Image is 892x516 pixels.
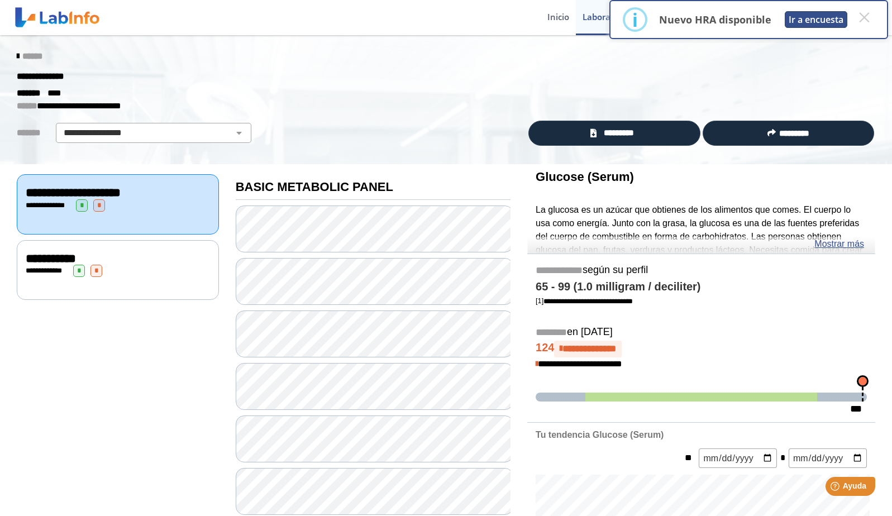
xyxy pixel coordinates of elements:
[659,13,771,26] p: Nuevo HRA disponible
[536,264,867,277] h5: según su perfil
[536,280,867,294] h4: 65 - 99 (1.0 milligram / deciliter)
[814,237,864,251] a: Mostrar más
[793,472,880,504] iframe: Help widget launcher
[536,203,867,297] p: La glucosa es un azúcar que obtienes de los alimentos que comes. El cuerpo lo usa como energía. J...
[536,430,664,439] b: Tu tendencia Glucose (Serum)
[854,7,874,27] button: Close this dialog
[536,297,633,305] a: [1]
[536,170,634,184] b: Glucose (Serum)
[789,448,867,468] input: mm/dd/yyyy
[236,180,393,194] b: BASIC METABOLIC PANEL
[785,11,847,28] button: Ir a encuesta
[632,9,638,30] div: i
[536,326,867,339] h5: en [DATE]
[699,448,777,468] input: mm/dd/yyyy
[536,341,867,357] h4: 124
